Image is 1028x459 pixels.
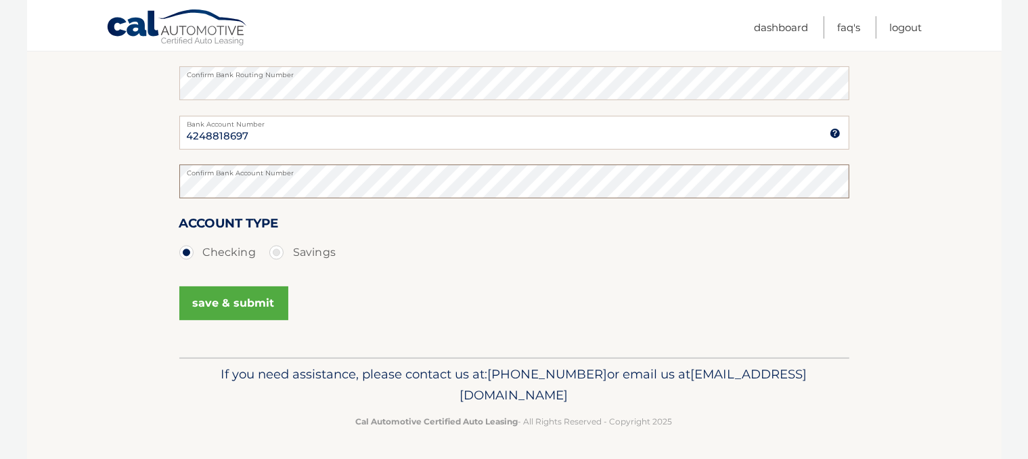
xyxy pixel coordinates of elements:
[188,364,841,407] p: If you need assistance, please contact us at: or email us at
[830,128,841,139] img: tooltip.svg
[838,16,861,39] a: FAQ's
[179,66,849,77] label: Confirm Bank Routing Number
[179,165,849,175] label: Confirm Bank Account Number
[488,366,608,382] span: [PHONE_NUMBER]
[755,16,809,39] a: Dashboard
[179,213,279,238] label: Account Type
[269,239,336,266] label: Savings
[179,286,288,320] button: save & submit
[356,416,518,427] strong: Cal Automotive Certified Auto Leasing
[179,116,849,150] input: Bank Account Number
[890,16,922,39] a: Logout
[179,239,256,266] label: Checking
[188,414,841,429] p: - All Rights Reserved - Copyright 2025
[179,116,849,127] label: Bank Account Number
[106,9,248,48] a: Cal Automotive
